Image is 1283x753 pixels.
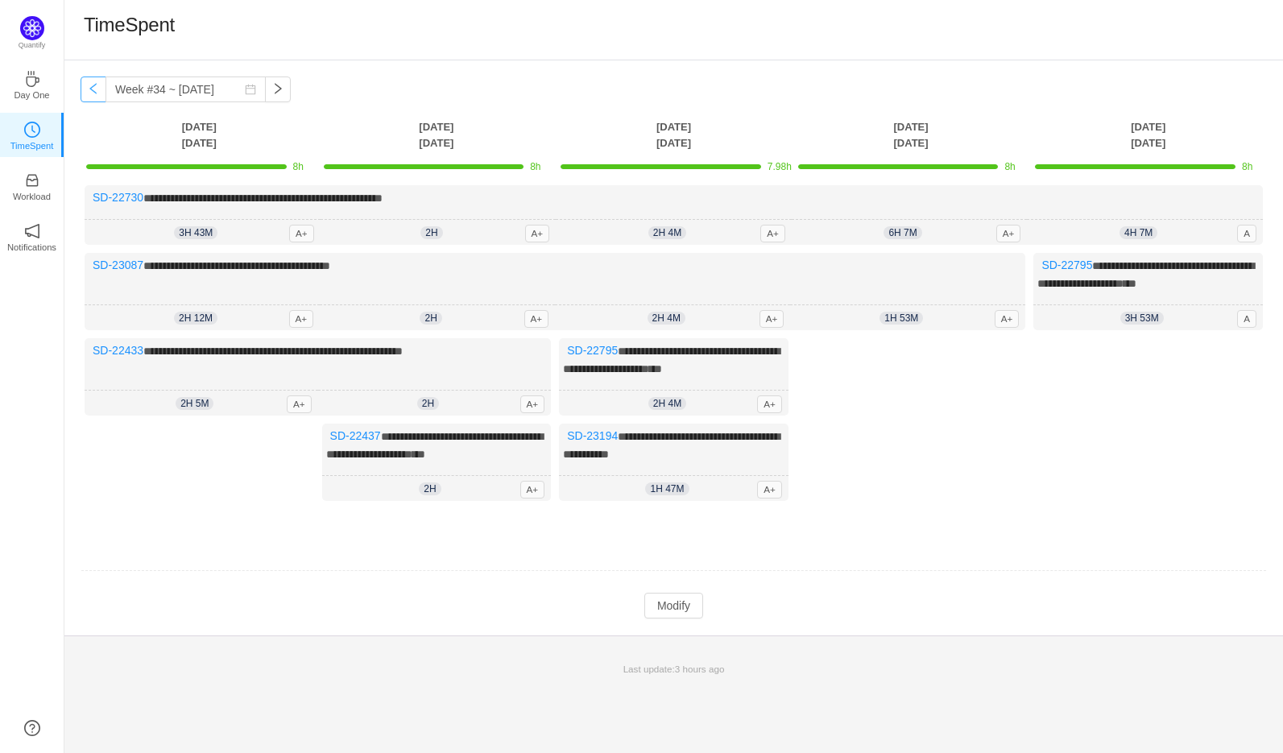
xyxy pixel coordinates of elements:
span: 7.98h [768,161,792,172]
span: A+ [525,225,550,242]
a: SD-23194 [580,429,631,442]
th: [DATE] [DATE] [318,118,556,151]
span: A [1237,225,1256,242]
i: icon: clock-circle [24,122,40,138]
span: 2h 5m [176,397,213,410]
span: 8h [293,161,304,172]
a: icon: coffeeDay One [24,76,40,92]
span: 2h 4m [648,226,686,239]
th: [DATE] [DATE] [793,118,1030,151]
p: Notifications [7,240,56,254]
p: TimeSpent [10,139,54,153]
span: A+ [757,481,782,499]
span: A+ [520,481,545,499]
span: A+ [287,395,312,413]
img: 11605 [89,344,101,357]
p: Day One [14,88,49,102]
input: Select a week [106,77,266,102]
a: SD-22433 [106,344,156,357]
i: icon: calendar [245,84,256,95]
a: icon: clock-circleTimeSpent [24,126,40,143]
img: 11605 [563,429,576,442]
span: A [1237,310,1256,328]
span: 8h [1242,161,1252,172]
span: 2h [420,312,441,325]
a: SD-22795 [580,344,631,357]
img: Quantify [20,16,44,40]
span: 3 hours ago [675,664,725,674]
a: SD-23087 [106,259,156,271]
span: 2h [419,482,441,495]
span: A+ [995,310,1020,328]
i: icon: notification [24,223,40,239]
img: 11605 [326,429,339,442]
span: 8h [530,161,540,172]
img: 11605 [563,344,576,357]
span: A+ [524,310,549,328]
th: [DATE] [DATE] [1029,118,1267,151]
span: 4h 7m [1120,226,1157,239]
span: 2h [420,226,442,239]
i: icon: coffee [24,71,40,87]
a: icon: notificationNotifications [24,228,40,244]
span: 1h 47m [645,482,689,495]
i: icon: inbox [24,172,40,188]
span: A+ [520,395,545,413]
span: A+ [760,225,785,242]
p: Workload [13,189,51,204]
th: [DATE] [DATE] [81,118,318,151]
img: 11605 [89,259,101,271]
a: SD-22437 [343,429,394,442]
span: 2h [417,397,439,410]
a: SD-22730 [106,191,156,204]
span: Last update: [623,664,725,674]
span: A+ [759,310,784,328]
a: SD-22795 [1054,259,1105,271]
button: icon: right [265,77,291,102]
th: [DATE] [DATE] [555,118,793,151]
span: A+ [289,225,314,242]
a: icon: question-circle [24,720,40,736]
p: Quantify [19,40,46,52]
span: 2h 4m [648,397,686,410]
a: icon: inboxWorkload [24,177,40,193]
button: Modify [644,593,703,619]
img: 11605 [89,191,101,204]
span: 8h [1004,161,1015,172]
span: 2h 4m [648,312,685,325]
h1: TimeSpent [84,13,175,37]
span: 1h 53m [879,312,923,325]
img: 11605 [1037,259,1050,271]
span: A+ [757,395,782,413]
button: icon: left [81,77,106,102]
span: 3h 43m [174,226,217,239]
span: 6h 7m [884,226,921,239]
span: 3h 53m [1120,312,1164,325]
span: A+ [289,310,314,328]
span: A+ [996,225,1021,242]
span: 2h 12m [174,312,217,325]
